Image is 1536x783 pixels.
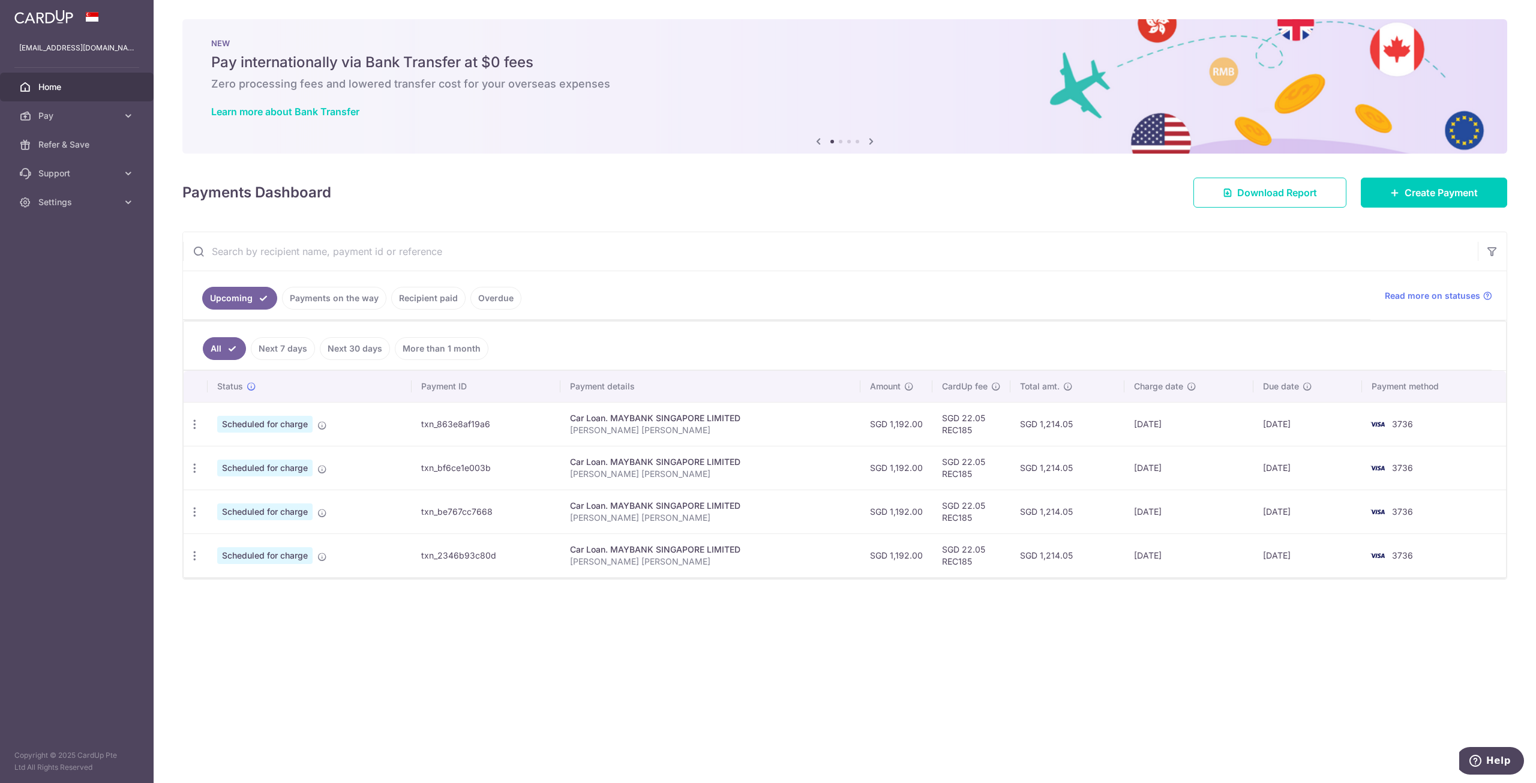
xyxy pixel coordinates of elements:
[932,490,1010,533] td: SGD 22.05 REC185
[38,196,118,208] span: Settings
[860,446,932,490] td: SGD 1,192.00
[1237,185,1317,200] span: Download Report
[202,287,277,310] a: Upcoming
[211,38,1478,48] p: NEW
[19,42,134,54] p: [EMAIL_ADDRESS][DOMAIN_NAME]
[1124,490,1253,533] td: [DATE]
[1253,402,1361,446] td: [DATE]
[38,110,118,122] span: Pay
[932,533,1010,577] td: SGD 22.05 REC185
[1263,380,1299,392] span: Due date
[217,547,313,564] span: Scheduled for charge
[570,500,851,512] div: Car Loan. MAYBANK SINGAPORE LIMITED
[14,10,73,24] img: CardUp
[1361,178,1507,208] a: Create Payment
[570,424,851,436] p: [PERSON_NAME] [PERSON_NAME]
[1124,446,1253,490] td: [DATE]
[1385,290,1492,302] a: Read more on statuses
[38,167,118,179] span: Support
[282,287,386,310] a: Payments on the way
[1253,446,1361,490] td: [DATE]
[251,337,315,360] a: Next 7 days
[1385,290,1480,302] span: Read more on statuses
[1010,490,1124,533] td: SGD 1,214.05
[1020,380,1060,392] span: Total amt.
[932,446,1010,490] td: SGD 22.05 REC185
[932,402,1010,446] td: SGD 22.05 REC185
[211,106,359,118] a: Learn more about Bank Transfer
[570,412,851,424] div: Car Loan. MAYBANK SINGAPORE LIMITED
[412,490,560,533] td: txn_be767cc7668
[211,77,1478,91] h6: Zero processing fees and lowered transfer cost for your overseas expenses
[1366,505,1390,519] img: Bank Card
[860,402,932,446] td: SGD 1,192.00
[412,533,560,577] td: txn_2346b93c80d
[1392,419,1413,429] span: 3736
[570,468,851,480] p: [PERSON_NAME] [PERSON_NAME]
[1010,402,1124,446] td: SGD 1,214.05
[1253,533,1361,577] td: [DATE]
[1366,417,1390,431] img: Bank Card
[412,371,560,402] th: Payment ID
[211,53,1478,72] h5: Pay internationally via Bank Transfer at $0 fees
[870,380,901,392] span: Amount
[38,81,118,93] span: Home
[470,287,521,310] a: Overdue
[38,139,118,151] span: Refer & Save
[1124,402,1253,446] td: [DATE]
[1193,178,1346,208] a: Download Report
[1366,461,1390,475] img: Bank Card
[217,380,243,392] span: Status
[560,371,860,402] th: Payment details
[860,490,932,533] td: SGD 1,192.00
[217,416,313,433] span: Scheduled for charge
[1362,371,1506,402] th: Payment method
[570,456,851,468] div: Car Loan. MAYBANK SINGAPORE LIMITED
[1405,185,1478,200] span: Create Payment
[320,337,390,360] a: Next 30 days
[1459,747,1524,777] iframe: Opens a widget where you can find more information
[1392,506,1413,517] span: 3736
[1010,446,1124,490] td: SGD 1,214.05
[1010,533,1124,577] td: SGD 1,214.05
[395,337,488,360] a: More than 1 month
[182,182,331,203] h4: Payments Dashboard
[391,287,466,310] a: Recipient paid
[570,544,851,556] div: Car Loan. MAYBANK SINGAPORE LIMITED
[1366,548,1390,563] img: Bank Card
[942,380,988,392] span: CardUp fee
[217,460,313,476] span: Scheduled for charge
[1392,463,1413,473] span: 3736
[217,503,313,520] span: Scheduled for charge
[1253,490,1361,533] td: [DATE]
[570,512,851,524] p: [PERSON_NAME] [PERSON_NAME]
[412,446,560,490] td: txn_bf6ce1e003b
[1124,533,1253,577] td: [DATE]
[412,402,560,446] td: txn_863e8af19a6
[183,232,1478,271] input: Search by recipient name, payment id or reference
[1392,550,1413,560] span: 3736
[860,533,932,577] td: SGD 1,192.00
[182,19,1507,154] img: Bank transfer banner
[203,337,246,360] a: All
[1134,380,1183,392] span: Charge date
[570,556,851,568] p: [PERSON_NAME] [PERSON_NAME]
